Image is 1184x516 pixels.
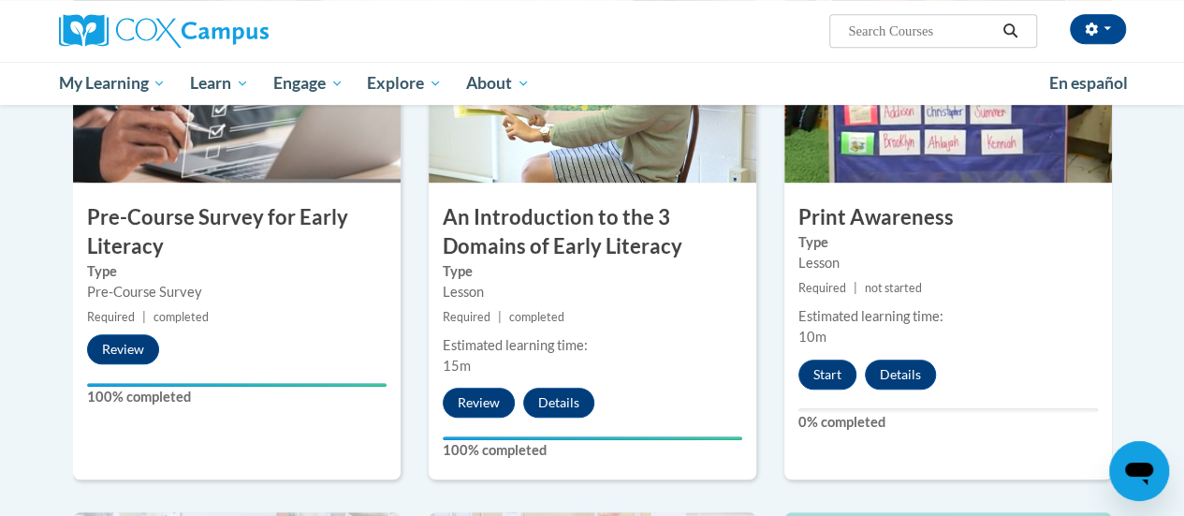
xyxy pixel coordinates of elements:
[87,261,387,282] label: Type
[142,310,146,324] span: |
[454,62,542,105] a: About
[1037,64,1140,103] a: En español
[443,436,742,440] div: Your progress
[45,62,1140,105] div: Main menu
[367,72,442,95] span: Explore
[996,20,1024,42] button: Search
[865,360,936,390] button: Details
[273,72,344,95] span: Engage
[509,310,564,324] span: completed
[523,388,594,418] button: Details
[87,282,387,302] div: Pre-Course Survey
[443,440,742,461] label: 100% completed
[443,282,742,302] div: Lesson
[865,281,922,295] span: not started
[1109,441,1169,501] iframe: Button to launch messaging window
[73,203,401,261] h3: Pre-Course Survey for Early Literacy
[87,334,159,364] button: Review
[498,310,502,324] span: |
[178,62,261,105] a: Learn
[466,72,530,95] span: About
[47,62,179,105] a: My Learning
[798,306,1098,327] div: Estimated learning time:
[190,72,249,95] span: Learn
[798,412,1098,433] label: 0% completed
[798,360,856,390] button: Start
[59,14,396,48] a: Cox Campus
[355,62,454,105] a: Explore
[443,310,490,324] span: Required
[443,388,515,418] button: Review
[443,358,471,374] span: 15m
[854,281,857,295] span: |
[798,232,1098,253] label: Type
[443,261,742,282] label: Type
[798,281,846,295] span: Required
[443,335,742,356] div: Estimated learning time:
[261,62,356,105] a: Engage
[87,387,387,407] label: 100% completed
[429,203,756,261] h3: An Introduction to the 3 Domains of Early Literacy
[87,310,135,324] span: Required
[846,20,996,42] input: Search Courses
[1070,14,1126,44] button: Account Settings
[153,310,209,324] span: completed
[798,329,826,345] span: 10m
[87,383,387,387] div: Your progress
[784,203,1112,232] h3: Print Awareness
[59,14,269,48] img: Cox Campus
[798,253,1098,273] div: Lesson
[1049,73,1128,93] span: En español
[58,72,166,95] span: My Learning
